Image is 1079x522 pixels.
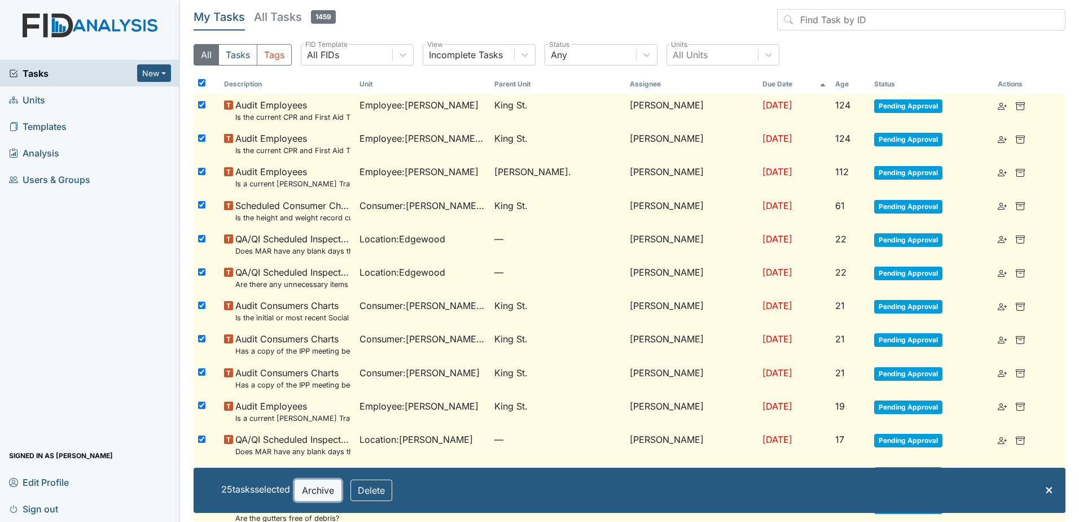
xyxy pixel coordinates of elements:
[1045,481,1054,497] span: ×
[625,194,758,228] td: [PERSON_NAME]
[874,99,942,113] span: Pending Approval
[359,366,480,380] span: Consumer : [PERSON_NAME]
[9,67,137,80] a: Tasks
[235,246,350,256] small: Does MAR have any blank days that should have been initialed?
[235,466,350,490] span: QA/QI Scheduled Inspection Is the laundry room clean? Washer/Dryer working clean behind both? Is ...
[1016,433,1025,446] a: Archive
[355,75,490,94] th: Toggle SortBy
[235,266,350,290] span: QA/QI Scheduled Inspection Are there any unnecessary items in the van?
[762,233,792,245] span: [DATE]
[762,333,792,345] span: [DATE]
[235,346,350,356] small: Has a copy of the IPP meeting been sent to the Parent/Guardian [DATE] of the meeting?
[625,75,758,94] th: Assignee
[625,362,758,395] td: [PERSON_NAME]
[494,232,621,246] span: —
[762,267,792,278] span: [DATE]
[835,401,845,412] span: 19
[1016,266,1025,279] a: Archive
[235,98,350,123] span: Audit Employees Is the current CPR and First Aid Training Certificate found in the file(2 years)?
[1016,399,1025,413] a: Archive
[235,380,350,390] small: Has a copy of the IPP meeting been sent to the Parent/Guardian [DATE] of the meeting?
[9,91,45,108] span: Units
[235,132,350,156] span: Audit Employees Is the current CPR and First Aid Training Certificate found in the file(2 years)?
[1016,332,1025,346] a: Archive
[221,484,290,495] span: 25 task s selected
[494,433,621,446] span: —
[551,48,567,62] div: Any
[494,266,621,279] span: —
[359,466,432,480] span: Location : King St.
[235,446,350,457] small: Does MAR have any blank days that should have been initialed?
[235,232,350,256] span: QA/QI Scheduled Inspection Does MAR have any blank days that should have been initialed?
[235,279,350,290] small: Are there any unnecessary items in the van?
[235,433,350,457] span: QA/QI Scheduled Inspection Does MAR have any blank days that should have been initialed?
[494,132,528,145] span: King St.
[625,127,758,160] td: [PERSON_NAME]
[874,300,942,314] span: Pending Approval
[311,10,336,24] span: 1459
[762,200,792,211] span: [DATE]
[9,447,113,464] span: Signed in as [PERSON_NAME]
[625,395,758,428] td: [PERSON_NAME]
[1016,299,1025,312] a: Archive
[835,133,850,144] span: 124
[762,401,792,412] span: [DATE]
[835,166,849,177] span: 112
[762,367,792,379] span: [DATE]
[874,401,942,414] span: Pending Approval
[194,44,292,66] div: Type filter
[254,9,336,25] h5: All Tasks
[625,228,758,261] td: [PERSON_NAME]
[359,399,479,413] span: Employee : [PERSON_NAME]
[874,200,942,214] span: Pending Approval
[220,75,355,94] th: Toggle SortBy
[359,132,486,145] span: Employee : [PERSON_NAME], Uniququa
[1016,466,1025,480] a: Archive
[758,75,831,94] th: Toggle SortBy
[9,473,69,491] span: Edit Profile
[625,94,758,127] td: [PERSON_NAME]
[870,75,993,94] th: Toggle SortBy
[494,399,528,413] span: King St.
[625,261,758,294] td: [PERSON_NAME]
[874,166,942,180] span: Pending Approval
[762,434,792,445] span: [DATE]
[625,462,758,495] td: [PERSON_NAME]
[874,233,942,247] span: Pending Approval
[835,333,845,345] span: 21
[673,48,708,62] div: All Units
[835,367,845,379] span: 21
[762,166,792,177] span: [DATE]
[494,299,528,312] span: King St.
[235,332,350,356] span: Audit Consumers Charts Has a copy of the IPP meeting been sent to the Parent/Guardian within 30 d...
[359,232,445,246] span: Location : Edgewood
[625,428,758,462] td: [PERSON_NAME]
[194,9,245,25] h5: My Tasks
[777,9,1065,31] input: Find Task by ID
[874,333,942,347] span: Pending Approval
[359,266,445,279] span: Location : Edgewood
[625,160,758,194] td: [PERSON_NAME]
[1016,98,1025,112] a: Archive
[874,434,942,447] span: Pending Approval
[429,48,503,62] div: Incomplete Tasks
[835,233,846,245] span: 22
[350,480,392,501] button: Delete
[1016,165,1025,179] a: Archive
[494,332,528,346] span: King St.
[625,328,758,361] td: [PERSON_NAME]
[874,267,942,280] span: Pending Approval
[137,64,171,82] button: New
[831,75,870,94] th: Toggle SortBy
[235,312,350,323] small: Is the initial or most recent Social Evaluation in the chart?
[295,480,341,501] button: Archive
[235,112,350,123] small: Is the current CPR and First Aid Training Certificate found in the file(2 years)?
[235,179,350,189] small: Is a current [PERSON_NAME] Training certificate found in the file (1 year)?
[235,399,350,424] span: Audit Employees Is a current MANDT Training certificate found in the file (1 year)?
[1016,199,1025,212] a: Archive
[9,171,90,188] span: Users & Groups
[762,133,792,144] span: [DATE]
[762,99,792,111] span: [DATE]
[9,118,67,135] span: Templates
[235,165,350,189] span: Audit Employees Is a current MANDT Training certificate found in the file (1 year)?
